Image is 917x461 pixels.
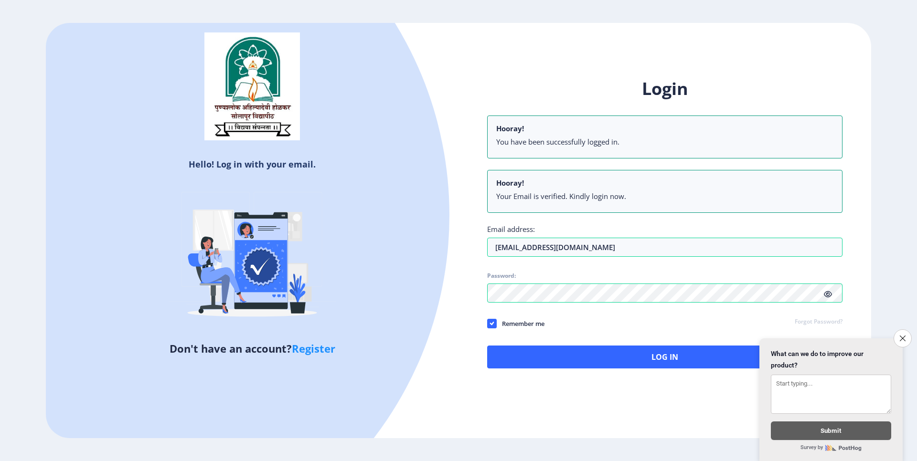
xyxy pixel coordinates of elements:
[487,346,842,368] button: Log In
[487,272,516,280] label: Password:
[204,32,300,140] img: sulogo.png
[53,341,451,356] h5: Don't have an account?
[487,238,842,257] input: Email address
[169,174,336,341] img: Verified-rafiki.svg
[496,191,833,201] li: Your Email is verified. Kindly login now.
[496,137,833,147] li: You have been successfully logged in.
[795,318,842,326] a: Forgot Password?
[487,224,535,234] label: Email address:
[292,341,335,356] a: Register
[487,77,842,100] h1: Login
[496,124,524,133] b: Hooray!
[496,178,524,188] b: Hooray!
[497,318,544,329] span: Remember me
